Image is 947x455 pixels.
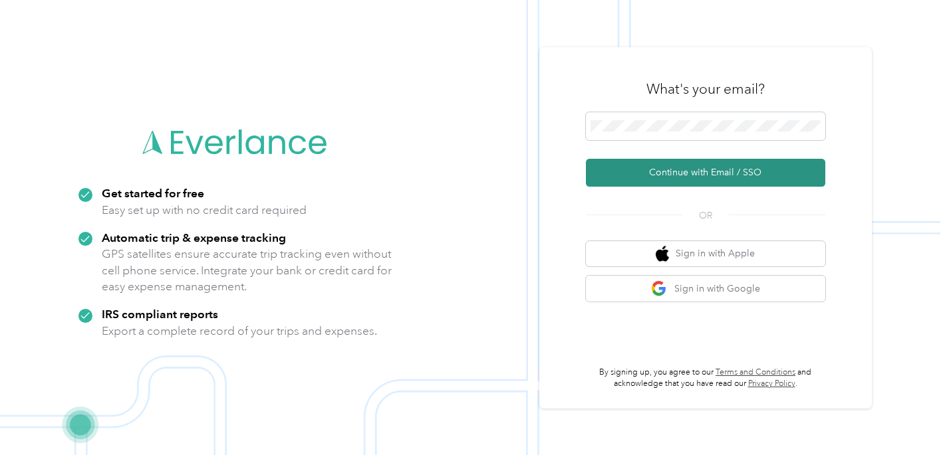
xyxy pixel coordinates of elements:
a: Terms and Conditions [716,367,795,377]
iframe: Everlance-gr Chat Button Frame [873,381,947,455]
button: apple logoSign in with Apple [586,241,825,267]
strong: IRS compliant reports [102,307,218,321]
button: Continue with Email / SSO [586,159,825,187]
p: GPS satellites ensure accurate trip tracking even without cell phone service. Integrate your bank... [102,246,392,295]
button: google logoSign in with Google [586,276,825,302]
strong: Automatic trip & expense tracking [102,230,286,244]
img: apple logo [656,246,669,262]
p: Export a complete record of your trips and expenses. [102,323,377,339]
span: OR [682,209,729,223]
img: google logo [651,280,668,297]
a: Privacy Policy [748,379,795,389]
h3: What's your email? [646,80,765,98]
strong: Get started for free [102,186,204,200]
p: By signing up, you agree to our and acknowledge that you have read our . [586,367,825,390]
p: Easy set up with no credit card required [102,202,307,219]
